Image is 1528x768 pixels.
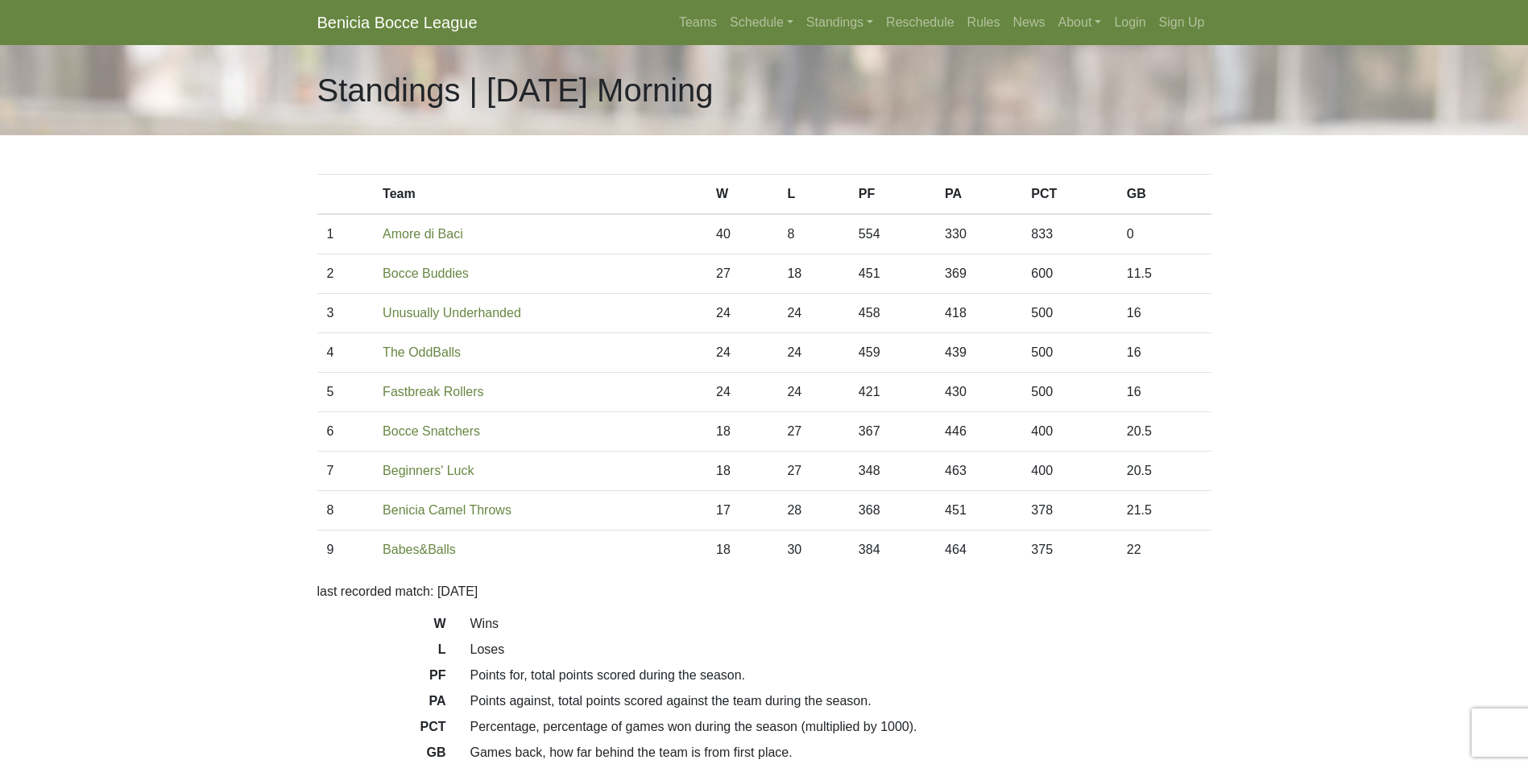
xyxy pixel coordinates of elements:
[1153,6,1211,39] a: Sign Up
[1108,6,1152,39] a: Login
[383,464,474,477] a: Beginners' Luck
[383,385,483,398] a: Fastbreak Rollers
[1117,175,1211,215] th: GB
[317,333,374,373] td: 4
[961,6,1007,39] a: Rules
[849,412,935,452] td: 367
[849,294,935,333] td: 458
[317,214,374,254] td: 1
[1117,452,1211,491] td: 20.5
[458,666,1224,685] dd: Points for, total points scored during the season.
[1117,214,1211,254] td: 0
[935,373,1021,412] td: 430
[1021,294,1116,333] td: 500
[706,531,777,570] td: 18
[317,254,374,294] td: 2
[383,424,480,438] a: Bocce Snatchers
[1117,412,1211,452] td: 20.5
[706,412,777,452] td: 18
[800,6,880,39] a: Standings
[1021,491,1116,531] td: 378
[849,373,935,412] td: 421
[777,333,848,373] td: 24
[706,294,777,333] td: 24
[777,531,848,570] td: 30
[317,531,374,570] td: 9
[935,333,1021,373] td: 439
[1021,254,1116,294] td: 600
[383,503,511,517] a: Benicia Camel Throws
[706,254,777,294] td: 27
[777,412,848,452] td: 27
[317,71,714,109] h1: Standings | [DATE] Morning
[1117,254,1211,294] td: 11.5
[1021,531,1116,570] td: 375
[1007,6,1052,39] a: News
[1021,452,1116,491] td: 400
[1117,373,1211,412] td: 16
[383,227,463,241] a: Amore di Baci
[849,333,935,373] td: 459
[317,491,374,531] td: 8
[935,491,1021,531] td: 451
[383,266,469,280] a: Bocce Buddies
[1117,333,1211,373] td: 16
[706,452,777,491] td: 18
[317,582,1211,601] p: last recorded match: [DATE]
[723,6,800,39] a: Schedule
[777,452,848,491] td: 27
[706,333,777,373] td: 24
[935,175,1021,215] th: PA
[1021,333,1116,373] td: 500
[1117,294,1211,333] td: 16
[777,373,848,412] td: 24
[458,640,1224,659] dd: Loses
[706,214,777,254] td: 40
[849,452,935,491] td: 348
[1021,175,1116,215] th: PCT
[1117,491,1211,531] td: 21.5
[317,452,374,491] td: 7
[849,175,935,215] th: PF
[706,491,777,531] td: 17
[317,294,374,333] td: 3
[317,6,478,39] a: Benicia Bocce League
[305,640,458,666] dt: L
[777,491,848,531] td: 28
[458,692,1224,711] dd: Points against, total points scored against the team during the season.
[1021,373,1116,412] td: 500
[383,306,521,320] a: Unusually Underhanded
[849,491,935,531] td: 368
[935,294,1021,333] td: 418
[458,717,1224,737] dd: Percentage, percentage of games won during the season (multiplied by 1000).
[305,666,458,692] dt: PF
[458,743,1224,762] dd: Games back, how far behind the team is from first place.
[1021,214,1116,254] td: 833
[935,452,1021,491] td: 463
[935,214,1021,254] td: 330
[777,175,848,215] th: L
[777,294,848,333] td: 24
[373,175,706,215] th: Team
[777,254,848,294] td: 18
[317,412,374,452] td: 6
[935,531,1021,570] td: 464
[706,175,777,215] th: W
[935,254,1021,294] td: 369
[305,692,458,717] dt: PA
[383,543,456,556] a: Babes&Balls
[1052,6,1108,39] a: About
[383,345,461,359] a: The OddBalls
[849,254,935,294] td: 451
[777,214,848,254] td: 8
[1021,412,1116,452] td: 400
[880,6,961,39] a: Reschedule
[458,614,1224,634] dd: Wins
[305,717,458,743] dt: PCT
[935,412,1021,452] td: 446
[673,6,723,39] a: Teams
[1117,531,1211,570] td: 22
[849,531,935,570] td: 384
[305,614,458,640] dt: W
[706,373,777,412] td: 24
